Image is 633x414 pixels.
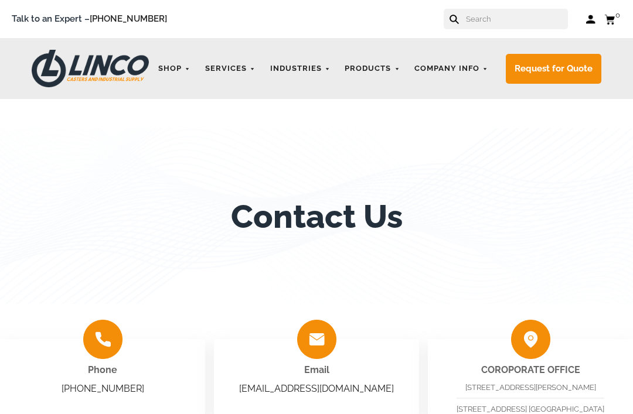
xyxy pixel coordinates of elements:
img: LINCO CASTERS & INDUSTRIAL SUPPLY [32,50,149,87]
a: Log in [586,13,595,25]
span: [STREET_ADDRESS] [GEOGRAPHIC_DATA] [457,405,604,413]
strong: COROPORATE OFFICE [481,364,580,375]
a: Products [339,57,406,80]
span: [STREET_ADDRESS][PERSON_NAME] [465,383,596,392]
a: Company Info [409,57,494,80]
a: Industries [264,57,336,80]
span: Talk to an Expert – [12,12,167,26]
a: Services [199,57,261,80]
a: [EMAIL_ADDRESS][DOMAIN_NAME] [239,383,394,394]
span: 0 [615,11,620,19]
a: [PHONE_NUMBER] [62,383,144,394]
h1: Contact Us [231,197,403,235]
a: Shop [152,57,196,80]
span: Phone [88,364,117,375]
a: [PHONE_NUMBER] [90,13,167,24]
img: group-2008.png [297,320,336,359]
img: group-2010.png [511,320,550,359]
span: Email [304,364,329,375]
input: Search [465,9,568,29]
a: Request for Quote [506,54,601,84]
a: 0 [604,12,621,26]
img: group-2009.png [83,320,122,359]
